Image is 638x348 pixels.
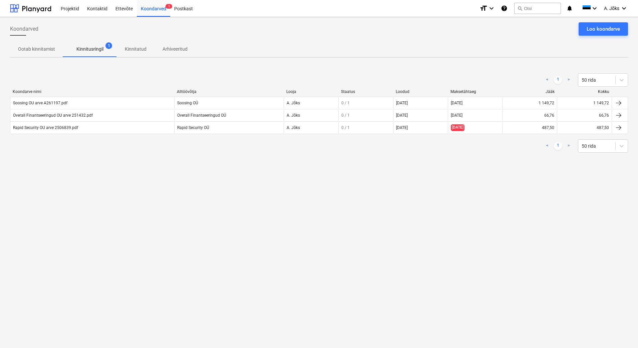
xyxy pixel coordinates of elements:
div: [DATE] [396,113,408,118]
div: Loodud [396,89,445,94]
span: [DATE] [451,124,464,131]
i: keyboard_arrow_down [488,4,496,12]
a: Previous page [543,142,551,150]
i: Abikeskus [501,4,508,12]
a: Next page [565,76,573,84]
p: Kinnitusringil [76,46,103,53]
a: Previous page [543,76,551,84]
div: 1 149,72 [593,101,609,105]
div: [DATE] [396,125,408,130]
div: A. Jõks [284,110,338,121]
span: 1 [166,4,172,9]
div: Kokku [560,89,609,94]
div: 1 149,72 [539,101,554,105]
span: search [517,6,523,11]
button: Otsi [514,3,561,14]
div: Alltöövõtja [177,89,281,94]
div: Staatus [341,89,390,94]
a: Page 1 is your current page [554,142,562,150]
span: 0 / 1 [341,113,350,118]
span: Koondarved [10,25,38,33]
a: Next page [565,142,573,150]
div: 66,76 [544,113,554,118]
a: Page 1 is your current page [554,76,562,84]
div: 66,76 [599,113,609,118]
div: A. Jõks [284,122,338,133]
div: Overall Finantseeringud OU arve 251432.pdf [13,113,93,118]
span: A. Jõks [604,6,619,11]
div: Koondarve nimi [13,89,172,94]
i: notifications [566,4,573,12]
p: Ootab kinnitamist [18,46,55,53]
div: 487,50 [542,125,554,130]
div: [DATE] [396,101,408,105]
div: Maksetähtaeg [450,89,500,94]
div: [DATE] [448,98,503,108]
div: Looja [286,89,336,94]
span: 0 / 1 [341,125,350,130]
p: Arhiveeritud [163,46,188,53]
div: Rapid Security OU arve 2506839.pdf [13,125,78,130]
div: [DATE] [448,110,503,121]
div: 487,50 [597,125,609,130]
div: Overall Finantseeringud OÜ [174,110,284,121]
span: 0 / 1 [341,101,350,105]
div: A. Jõks [284,98,338,108]
span: 1 [105,42,112,49]
div: Rapid Security OÜ [174,122,284,133]
button: Loo koondarve [579,22,628,36]
div: Soosing OÜ [174,98,284,108]
i: keyboard_arrow_down [591,4,599,12]
iframe: Chat Widget [605,316,638,348]
p: Kinnitatud [125,46,146,53]
i: keyboard_arrow_down [620,4,628,12]
div: Jääk [505,89,555,94]
div: Soosing OU arve A261197.pdf [13,101,67,105]
i: format_size [480,4,488,12]
div: Loo koondarve [587,25,620,33]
